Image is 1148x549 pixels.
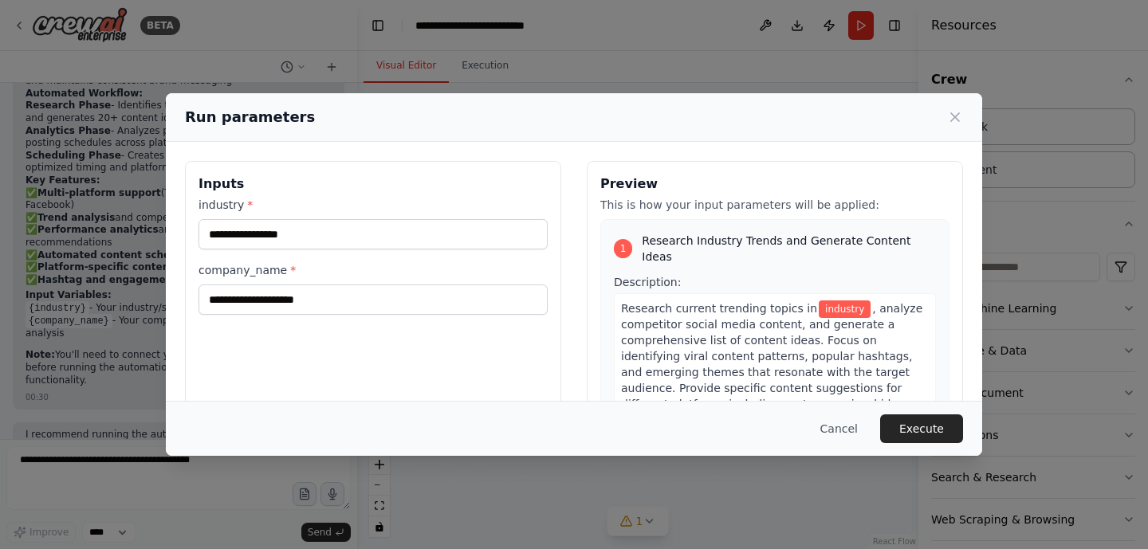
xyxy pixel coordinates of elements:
label: industry [199,197,548,213]
p: This is how your input parameters will be applied: [600,197,949,213]
h3: Inputs [199,175,548,194]
span: Research Industry Trends and Generate Content Ideas [642,233,936,265]
button: Cancel [808,414,871,443]
h3: Preview [600,175,949,194]
div: 1 [614,239,632,258]
button: Execute [880,414,963,443]
span: Variable: industry [819,300,871,318]
span: Description: [614,276,681,288]
h2: Run parameters [185,106,315,128]
label: company_name [199,262,548,278]
span: Research current trending topics in [621,302,817,315]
